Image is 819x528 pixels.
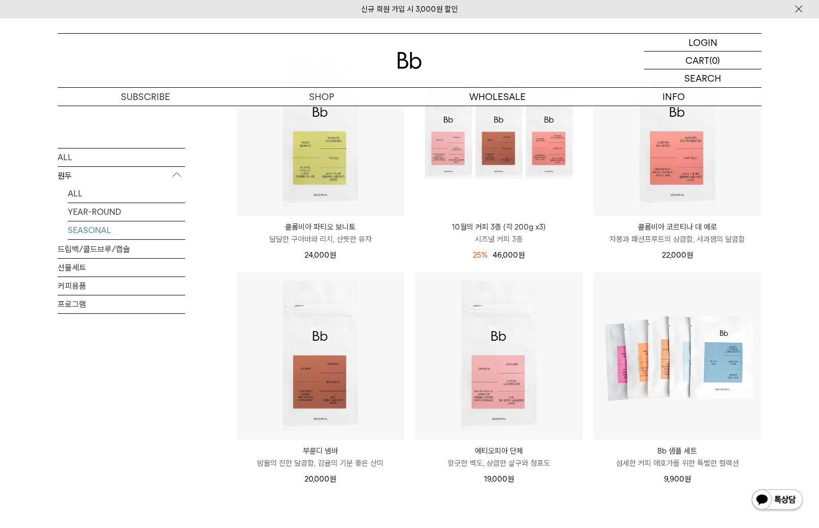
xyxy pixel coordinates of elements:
[68,185,185,203] a: ALL
[594,221,761,233] p: 콜롬비아 코르티나 데 예로
[329,474,336,484] span: 원
[594,457,761,469] p: 섬세한 커피 애호가를 위한 특별한 컬렉션
[644,52,761,69] a: CART (0)
[664,474,691,484] span: 9,900
[237,233,404,245] p: 달달한 구아바와 리치, 산뜻한 유자
[415,445,582,457] p: 에티오피아 단체
[493,250,525,260] span: 46,000
[237,445,404,469] a: 부룬디 넴바 밤꿀의 진한 달콤함, 감귤의 기분 좋은 산미
[410,88,585,106] p: WHOLESALE
[688,34,718,51] p: LOGIN
[415,445,582,469] a: 에티오피아 단체 향긋한 백도, 상큼한 살구와 청포도
[397,52,422,69] img: 로고
[686,250,693,260] span: 원
[58,167,185,185] p: 원두
[415,233,582,245] p: 시즈널 커피 3종
[58,277,185,295] a: 커피용품
[58,88,234,106] a: SUBSCRIBE
[594,233,761,245] p: 자몽과 패션프루트의 상큼함, 사과잼의 달콤함
[237,48,404,216] img: 콜롬비아 파티오 보니토
[58,148,185,166] a: ALL
[304,474,336,484] span: 20,000
[237,221,404,233] p: 콜롬비아 파티오 보니토
[58,295,185,313] a: 프로그램
[585,88,761,106] p: INFO
[415,221,582,245] a: 10월의 커피 3종 (각 200g x3) 시즈널 커피 3종
[58,259,185,276] a: 선물세트
[644,34,761,52] a: LOGIN
[594,445,761,469] a: Bb 샘플 세트 섬세한 커피 애호가를 위한 특별한 컬렉션
[685,52,709,69] p: CART
[684,474,691,484] span: 원
[415,272,582,440] img: 에티오피아 단체
[237,457,404,469] p: 밤꿀의 진한 달콤함, 감귤의 기분 좋은 산미
[237,272,404,440] img: 부룬디 넴바
[415,457,582,469] p: 향긋한 백도, 상큼한 살구와 청포도
[751,488,804,513] img: 카카오톡 채널 1:1 채팅 버튼
[237,221,404,245] a: 콜롬비아 파티오 보니토 달달한 구아바와 리치, 산뜻한 유자
[68,203,185,221] a: YEAR-ROUND
[484,474,514,484] span: 19,000
[473,249,488,261] div: 25%
[684,69,721,87] p: SEARCH
[329,250,336,260] span: 원
[594,272,761,440] img: Bb 샘플 세트
[594,221,761,245] a: 콜롬비아 코르티나 데 예로 자몽과 패션프루트의 상큼함, 사과잼의 달콤함
[237,445,404,457] p: 부룬디 넴바
[415,221,582,233] p: 10월의 커피 3종 (각 200g x3)
[304,250,336,260] span: 24,000
[507,474,514,484] span: 원
[234,88,410,106] a: SHOP
[594,445,761,457] p: Bb 샘플 세트
[361,5,458,14] a: 신규 회원 가입 시 3,000원 할인
[68,221,185,239] a: SEASONAL
[518,250,525,260] span: 원
[415,48,582,216] img: 10월의 커피 3종 (각 200g x3)
[709,52,720,69] p: (0)
[58,240,185,258] a: 드립백/콜드브루/캡슐
[662,250,693,260] span: 22,000
[594,48,761,216] img: 콜롬비아 코르티나 데 예로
